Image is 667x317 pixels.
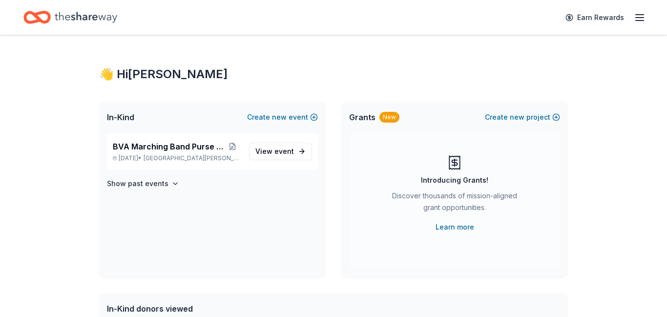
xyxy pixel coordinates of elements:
div: Introducing Grants! [421,174,488,186]
span: new [272,111,287,123]
button: Createnewproject [485,111,560,123]
span: [GEOGRAPHIC_DATA][PERSON_NAME], [GEOGRAPHIC_DATA] [144,154,241,162]
a: Learn more [436,221,474,233]
p: [DATE] • [113,154,241,162]
a: View event [249,143,312,160]
a: Earn Rewards [560,9,630,26]
span: event [274,147,294,155]
a: Home [23,6,117,29]
button: Show past events [107,178,179,190]
h4: Show past events [107,178,168,190]
div: 👋 Hi [PERSON_NAME] [99,66,568,82]
div: Discover thousands of mission-aligned grant opportunities. [388,190,521,217]
span: View [255,146,294,157]
button: Createnewevent [247,111,318,123]
span: new [510,111,524,123]
span: BVA Marching Band Purse Bash [113,141,224,152]
span: In-Kind [107,111,134,123]
div: New [379,112,399,123]
span: Grants [349,111,375,123]
div: In-Kind donors viewed [107,303,327,315]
